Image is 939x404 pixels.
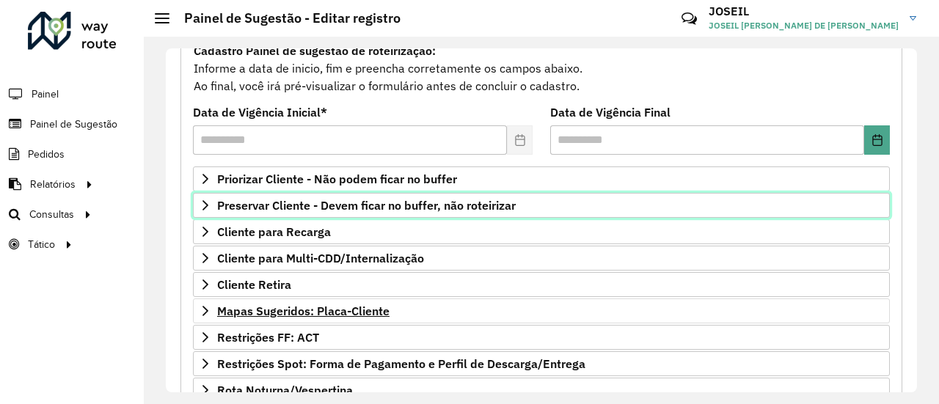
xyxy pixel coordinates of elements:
[217,305,390,317] span: Mapas Sugeridos: Placa-Cliente
[28,147,65,162] span: Pedidos
[193,325,890,350] a: Restrições FF: ACT
[673,3,705,34] a: Contato Rápido
[550,103,671,121] label: Data de Vigência Final
[709,4,899,18] h3: JOSEIL
[169,10,401,26] h2: Painel de Sugestão - Editar registro
[217,384,353,396] span: Rota Noturna/Vespertina
[217,173,457,185] span: Priorizar Cliente - Não podem ficar no buffer
[193,246,890,271] a: Cliente para Multi-CDD/Internalização
[864,125,890,155] button: Choose Date
[193,166,890,191] a: Priorizar Cliente - Não podem ficar no buffer
[193,41,890,95] div: Informe a data de inicio, fim e preencha corretamente os campos abaixo. Ao final, você irá pré-vi...
[193,272,890,297] a: Cliente Retira
[28,237,55,252] span: Tático
[217,199,516,211] span: Preservar Cliente - Devem ficar no buffer, não roteirizar
[32,87,59,102] span: Painel
[217,226,331,238] span: Cliente para Recarga
[194,43,436,58] strong: Cadastro Painel de sugestão de roteirização:
[193,103,327,121] label: Data de Vigência Inicial
[217,279,291,290] span: Cliente Retira
[217,358,585,370] span: Restrições Spot: Forma de Pagamento e Perfil de Descarga/Entrega
[30,117,117,132] span: Painel de Sugestão
[193,193,890,218] a: Preservar Cliente - Devem ficar no buffer, não roteirizar
[193,351,890,376] a: Restrições Spot: Forma de Pagamento e Perfil de Descarga/Entrega
[193,219,890,244] a: Cliente para Recarga
[217,331,319,343] span: Restrições FF: ACT
[29,207,74,222] span: Consultas
[217,252,424,264] span: Cliente para Multi-CDD/Internalização
[193,378,890,403] a: Rota Noturna/Vespertina
[193,298,890,323] a: Mapas Sugeridos: Placa-Cliente
[709,19,899,32] span: JOSEIL [PERSON_NAME] DE [PERSON_NAME]
[30,177,76,192] span: Relatórios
